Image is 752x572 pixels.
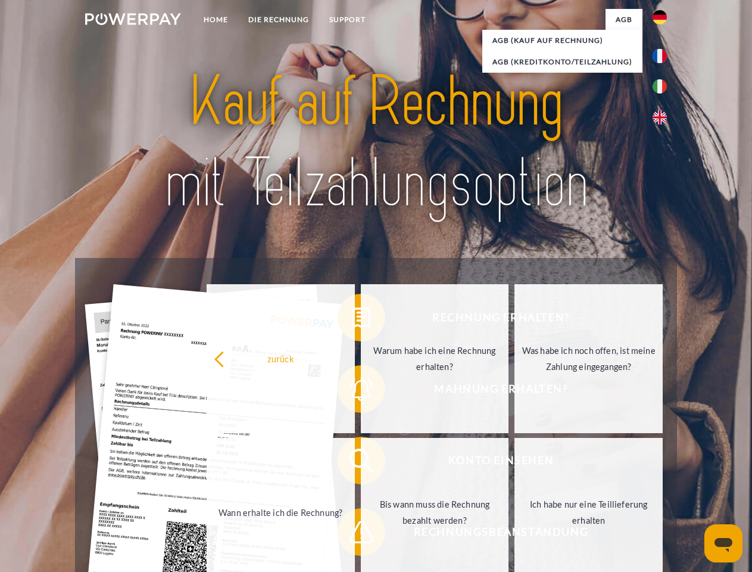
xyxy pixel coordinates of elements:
iframe: Schaltfläche zum Öffnen des Messaging-Fensters [704,524,742,562]
div: Ich habe nur eine Teillieferung erhalten [522,496,656,529]
div: zurück [214,350,348,366]
a: AGB (Kauf auf Rechnung) [482,30,642,51]
a: AGB (Kreditkonto/Teilzahlung) [482,51,642,73]
img: logo-powerpay-white.svg [85,13,181,25]
a: SUPPORT [319,9,376,30]
div: Was habe ich noch offen, ist meine Zahlung eingegangen? [522,343,656,375]
a: Home [194,9,238,30]
a: Was habe ich noch offen, ist meine Zahlung eingegangen? [514,284,663,433]
img: title-powerpay_de.svg [114,57,638,228]
div: Warum habe ich eine Rechnung erhalten? [368,343,502,375]
img: it [653,79,667,94]
div: Bis wann muss die Rechnung bezahlt werden? [368,496,502,529]
a: agb [606,9,642,30]
img: de [653,10,667,24]
a: DIE RECHNUNG [238,9,319,30]
img: fr [653,49,667,63]
img: en [653,110,667,125]
div: Wann erhalte ich die Rechnung? [214,504,348,520]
